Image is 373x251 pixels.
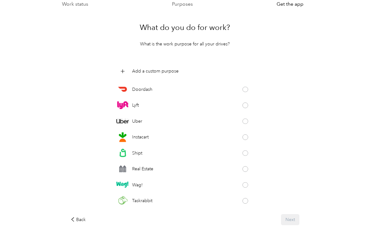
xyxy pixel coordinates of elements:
[132,118,142,125] p: Uber
[132,102,139,108] p: Lyft
[132,197,152,204] p: Taskrabbit
[132,86,152,93] p: Doordash
[62,0,88,8] p: Work status
[132,166,153,172] p: Real Estate
[132,150,142,156] p: Shipt
[70,216,86,223] div: Back
[132,68,179,74] p: Add a custom purpose
[140,20,230,35] h1: What do you do for work?
[132,134,149,140] p: Instacart
[338,216,373,251] iframe: Everlance-gr Chat Button Frame
[277,0,303,8] p: Get the app
[132,182,143,188] p: Wag!
[172,0,193,8] p: Purposes
[140,41,230,47] p: What is the work purpose for all your drives?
